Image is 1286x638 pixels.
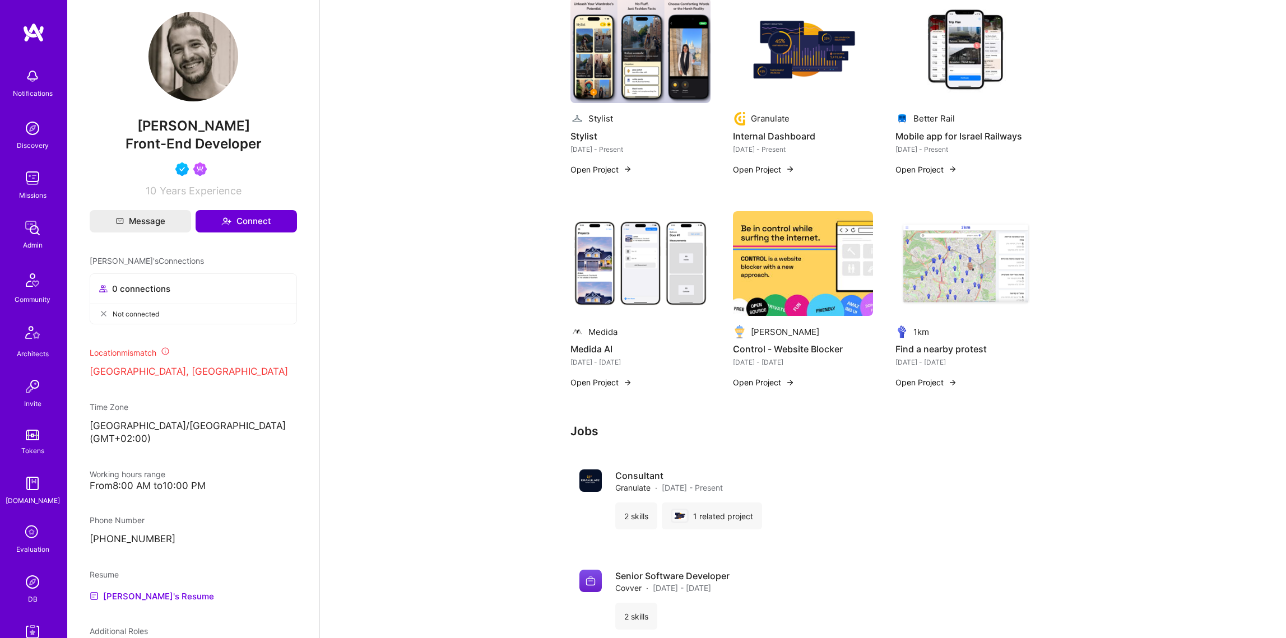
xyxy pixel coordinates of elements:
[895,211,1036,316] img: Find a nearby protest
[733,342,873,356] h4: Control - Website Blocker
[23,239,43,251] div: Admin
[21,472,44,495] img: guide book
[751,326,819,338] div: [PERSON_NAME]
[623,165,632,174] img: arrow-right
[615,482,651,493] span: Granulate
[895,143,1036,155] div: [DATE] - Present
[99,285,108,293] i: icon Collaborator
[160,185,242,197] span: Years Experience
[948,378,957,387] img: arrow-right
[21,571,44,593] img: Admin Search
[579,469,602,492] img: Company logo
[751,113,790,124] div: Granulate
[895,376,957,388] button: Open Project
[19,267,46,294] img: Community
[17,348,49,360] div: Architects
[895,129,1036,143] h4: Mobile app for Israel Railways
[662,502,762,529] div: 1 related project
[90,402,128,412] span: Time Zone
[895,342,1036,356] h4: Find a nearby protest
[570,112,584,125] img: Company logo
[895,112,909,125] img: Company logo
[21,445,44,457] div: Tokens
[90,515,145,525] span: Phone Number
[733,143,873,155] div: [DATE] - Present
[24,398,41,409] div: Invite
[786,378,795,387] img: arrow-right
[672,510,687,521] img: Granulate
[579,570,602,592] img: Company logo
[570,164,632,175] button: Open Project
[16,543,49,555] div: Evaluation
[90,255,204,267] span: [PERSON_NAME]'s Connections
[13,87,53,99] div: Notifications
[588,113,613,124] div: Stylist
[146,185,156,197] span: 10
[90,469,165,479] span: Working hours range
[126,136,262,152] span: Front-End Developer
[615,570,730,582] h4: Senior Software Developer
[28,593,38,605] div: DB
[733,112,746,125] img: Company logo
[15,294,50,305] div: Community
[90,118,297,134] span: [PERSON_NAME]
[913,326,929,338] div: 1km
[786,165,795,174] img: arrow-right
[615,469,723,482] h4: Consultant
[733,211,873,316] img: Control - Website Blocker
[655,482,657,493] span: ·
[196,210,297,232] button: Connect
[733,325,746,338] img: Company logo
[22,22,45,43] img: logo
[17,139,49,151] div: Discovery
[895,325,909,338] img: Company logo
[733,376,795,388] button: Open Project
[90,420,297,446] p: [GEOGRAPHIC_DATA]/[GEOGRAPHIC_DATA] (GMT+02:00 )
[90,480,297,492] div: From 8:00 AM to 10:00 PM
[90,365,297,379] p: [GEOGRAPHIC_DATA], [GEOGRAPHIC_DATA]
[90,273,297,324] button: 0 connectionsNot connected
[570,342,711,356] h4: Medida AI
[26,430,39,440] img: tokens
[193,162,207,176] img: Been on Mission
[615,603,657,630] div: 2 skills
[615,502,657,529] div: 2 skills
[733,129,873,143] h4: Internal Dashboard
[948,165,957,174] img: arrow-right
[90,210,191,232] button: Message
[90,570,119,579] span: Resume
[588,326,618,338] div: Medida
[733,164,795,175] button: Open Project
[21,167,44,189] img: teamwork
[19,189,47,201] div: Missions
[113,308,159,320] span: Not connected
[21,65,44,87] img: bell
[22,522,43,543] i: icon SelectionTeam
[90,347,297,358] div: Location mismatch
[570,424,1036,438] h3: Jobs
[90,533,297,546] p: [PHONE_NUMBER]
[895,164,957,175] button: Open Project
[570,211,711,316] img: Medida AI
[21,217,44,239] img: admin teamwork
[662,482,723,493] span: [DATE] - Present
[90,592,99,600] img: Resume
[99,309,108,318] i: icon CloseGray
[570,376,632,388] button: Open Project
[570,143,711,155] div: [DATE] - Present
[221,216,231,226] i: icon Connect
[21,117,44,139] img: discovery
[570,356,711,368] div: [DATE] - [DATE]
[733,356,873,368] div: [DATE] - [DATE]
[615,582,642,594] span: Covver
[653,582,711,594] span: [DATE] - [DATE]
[90,589,214,603] a: [PERSON_NAME]'s Resume
[570,325,584,338] img: Company logo
[116,217,124,225] i: icon Mail
[623,378,632,387] img: arrow-right
[6,495,60,506] div: [DOMAIN_NAME]
[112,283,170,295] span: 0 connections
[21,375,44,398] img: Invite
[175,162,189,176] img: Vetted A.Teamer
[148,12,238,101] img: User Avatar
